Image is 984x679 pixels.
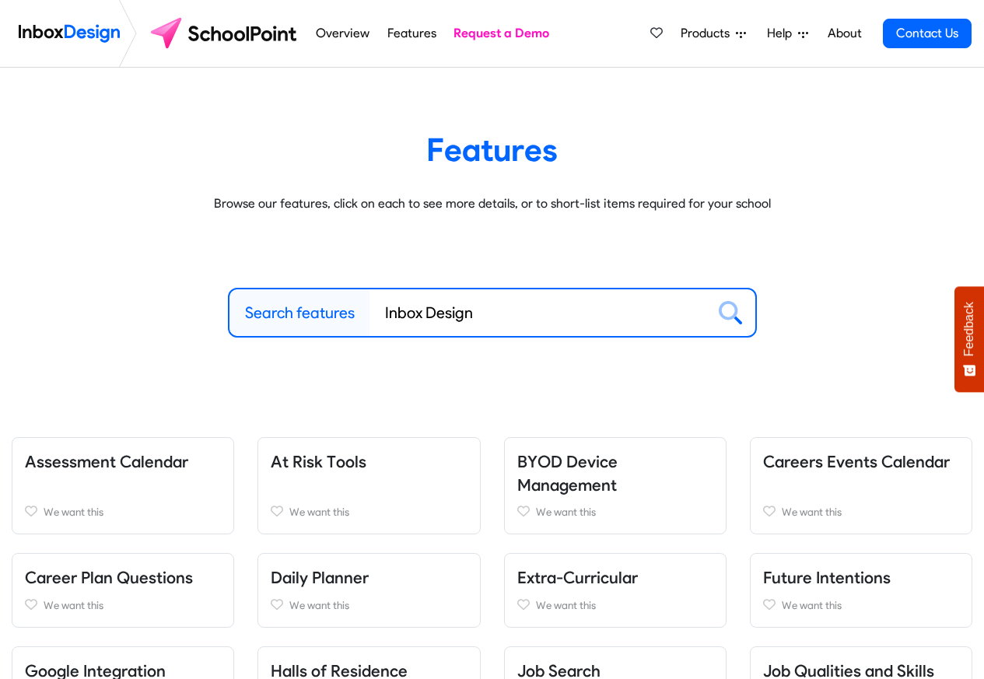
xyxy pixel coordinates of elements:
a: Extra-Curricular [517,568,638,587]
span: We want this [782,506,842,518]
a: Help [761,18,814,49]
div: At Risk Tools [246,437,492,534]
span: We want this [536,506,596,518]
span: We want this [536,599,596,611]
a: We want this [271,596,467,614]
span: Feedback [962,302,976,356]
a: Careers Events Calendar [763,452,950,471]
span: Products [681,24,736,43]
span: We want this [44,599,103,611]
div: Daily Planner [246,553,492,628]
input: Student Career Groups [369,289,706,336]
a: About [823,18,866,49]
div: Careers Events Calendar [738,437,984,534]
a: Products [674,18,752,49]
a: At Risk Tools [271,452,366,471]
a: We want this [763,502,959,521]
span: We want this [289,599,349,611]
div: Future Intentions [738,553,984,628]
label: Search features [245,301,355,324]
a: Daily Planner [271,568,369,587]
a: Overview [312,18,374,49]
a: Features [383,18,440,49]
a: We want this [517,596,713,614]
img: schoolpoint logo [143,15,307,52]
a: Future Intentions [763,568,891,587]
a: We want this [271,502,467,521]
a: We want this [25,502,221,521]
span: Help [767,24,798,43]
a: We want this [517,502,713,521]
p: Browse our features, click on each to see more details, or to short-list items required for your ... [23,194,961,213]
div: Extra-Curricular [492,553,738,628]
span: We want this [782,599,842,611]
heading: Features [23,130,961,170]
a: We want this [763,596,959,614]
a: Assessment Calendar [25,452,188,471]
a: Contact Us [883,19,972,48]
a: Career Plan Questions [25,568,193,587]
div: BYOD Device Management [492,437,738,534]
button: Feedback - Show survey [954,286,984,392]
a: BYOD Device Management [517,452,618,495]
span: We want this [289,506,349,518]
a: Request a Demo [450,18,554,49]
span: We want this [44,506,103,518]
a: We want this [25,596,221,614]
